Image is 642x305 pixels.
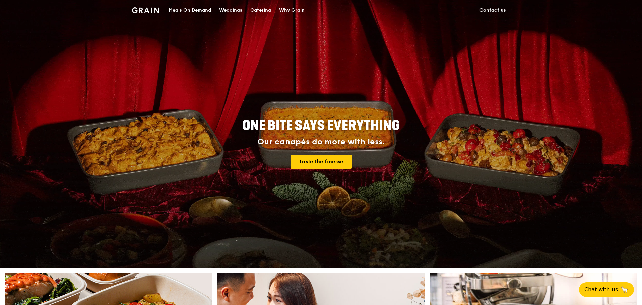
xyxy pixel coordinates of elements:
a: Why Grain [275,0,309,20]
div: Catering [250,0,271,20]
button: Chat with us🦙 [579,282,634,297]
div: Our canapés do more with less. [200,137,442,147]
div: Why Grain [279,0,305,20]
div: Weddings [219,0,242,20]
div: Meals On Demand [169,0,211,20]
span: ONE BITE SAYS EVERYTHING [242,118,400,134]
span: Chat with us [584,286,618,294]
a: Taste the finesse [291,155,352,169]
a: Contact us [475,0,510,20]
img: Grain [132,7,159,13]
span: 🦙 [621,286,629,294]
a: Catering [246,0,275,20]
a: Weddings [215,0,246,20]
